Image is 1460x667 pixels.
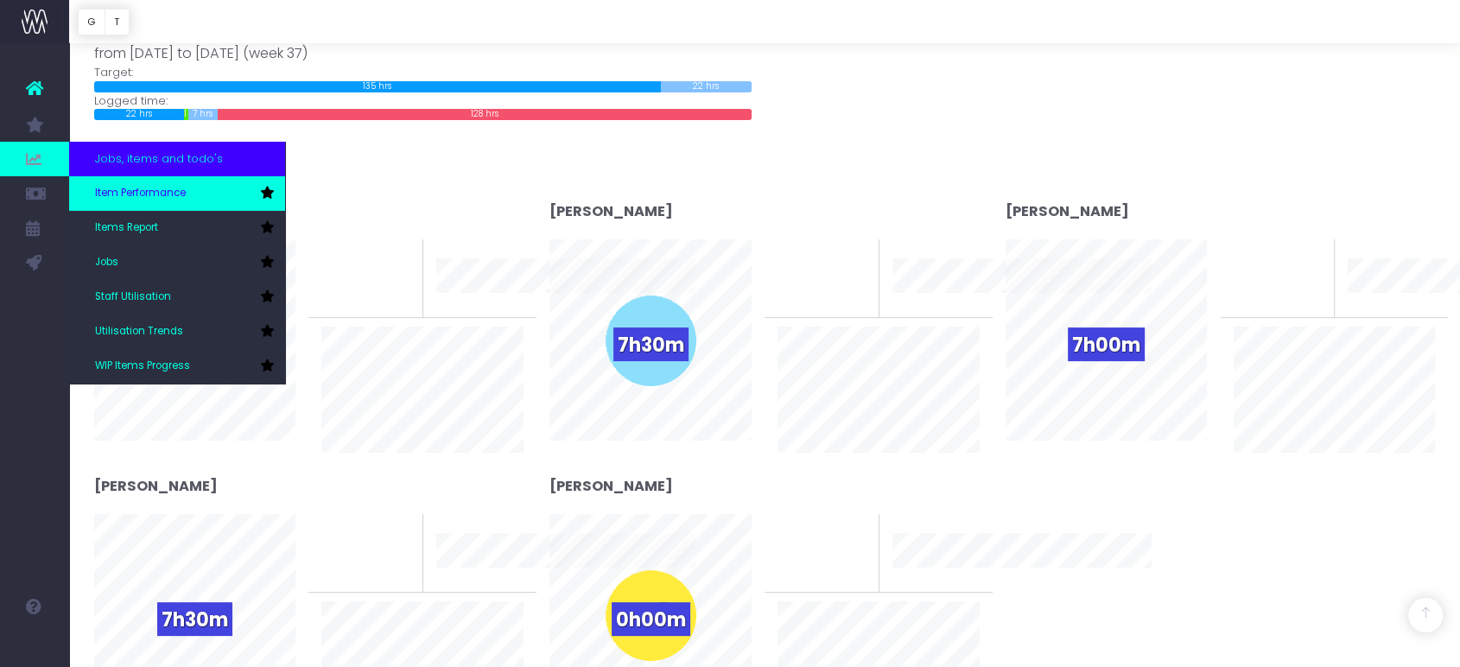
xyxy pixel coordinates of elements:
[892,573,970,590] span: 10 week trend
[661,81,752,92] div: 22 hrs
[95,220,158,236] span: Items Report
[837,514,866,543] span: 0%
[95,289,171,305] span: Staff Utilisation
[436,573,514,590] span: 10 week trend
[78,9,130,35] div: Vertical button group
[81,22,765,120] div: Target: Logged time:
[69,176,285,211] a: Item Performance
[321,543,392,561] span: To last week
[94,109,184,120] div: 22 hrs
[381,239,409,268] span: 0%
[69,280,285,314] a: Staff Utilisation
[381,514,409,543] span: 0%
[95,324,183,340] span: Utilisation Trends
[1006,201,1129,221] strong: [PERSON_NAME]
[95,255,118,270] span: Jobs
[105,9,130,35] button: T
[778,543,848,561] span: To last week
[95,186,186,201] span: Item Performance
[613,327,689,361] span: 7h30m
[94,172,1436,195] h3: Individual results
[218,109,752,120] div: 128 hrs
[95,359,190,374] span: WIP Items Progress
[436,298,514,315] span: 10 week trend
[95,150,223,168] span: Jobs, items and todo's
[78,9,105,35] button: G
[69,211,285,245] a: Items Report
[612,602,690,636] span: 0h00m
[69,245,285,280] a: Jobs
[549,201,673,221] strong: [PERSON_NAME]
[892,298,970,315] span: 10 week trend
[837,239,866,268] span: 0%
[157,602,232,636] span: 7h30m
[94,81,661,92] div: 135 hrs
[188,109,218,120] div: 7 hrs
[1348,298,1425,315] span: 10 week trend
[184,109,188,120] div: 1 hrs
[1068,327,1145,361] span: 7h00m
[94,476,218,496] strong: [PERSON_NAME]
[549,476,673,496] strong: [PERSON_NAME]
[321,268,392,285] span: To last week
[69,314,285,349] a: Utilisation Trends
[69,349,285,384] a: WIP Items Progress
[1292,239,1321,268] span: 0%
[778,268,848,285] span: To last week
[1234,268,1304,285] span: To last week
[22,632,48,658] img: images/default_profile_image.png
